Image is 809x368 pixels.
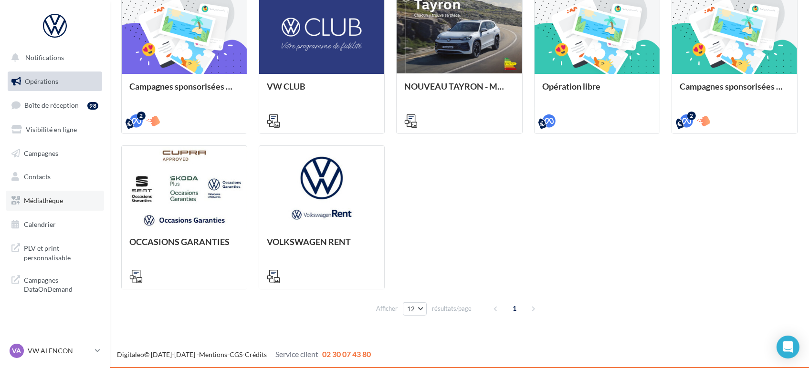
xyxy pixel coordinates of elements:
[6,270,104,298] a: Campagnes DataOnDemand
[432,304,472,313] span: résultats/page
[6,120,104,140] a: Visibilité en ligne
[129,82,239,101] div: Campagnes sponsorisées Les Instants VW Octobre
[25,53,64,61] span: Notifications
[6,95,104,115] a: Boîte de réception98
[403,302,427,316] button: 12
[245,350,267,358] a: Crédits
[137,112,146,120] div: 2
[24,101,79,109] span: Boîte de réception
[24,274,98,294] span: Campagnes DataOnDemand
[25,77,58,85] span: Opérations
[199,350,227,358] a: Mentions
[117,350,144,358] a: Digitaleo
[24,173,51,181] span: Contacts
[24,196,63,204] span: Médiathèque
[6,238,104,266] a: PLV et print personnalisable
[87,102,98,110] div: 98
[542,82,652,101] div: Opération libre
[376,304,398,313] span: Afficher
[6,215,104,235] a: Calendrier
[6,143,104,164] a: Campagnes
[275,349,318,358] span: Service client
[404,82,514,101] div: NOUVEAU TAYRON - MARS 2025
[6,167,104,187] a: Contacts
[24,220,56,228] span: Calendrier
[680,82,789,101] div: Campagnes sponsorisées OPO
[407,305,415,313] span: 12
[8,342,102,360] a: VA VW ALENCON
[267,237,377,256] div: VOLKSWAGEN RENT
[267,82,377,101] div: VW CLUB
[24,242,98,262] span: PLV et print personnalisable
[507,301,522,316] span: 1
[687,112,696,120] div: 2
[26,125,77,133] span: Visibilité en ligne
[117,350,371,358] span: © [DATE]-[DATE] - - -
[230,350,242,358] a: CGS
[24,149,58,157] span: Campagnes
[28,346,91,356] p: VW ALENCON
[322,349,371,358] span: 02 30 07 43 80
[12,346,21,356] span: VA
[6,191,104,211] a: Médiathèque
[6,72,104,92] a: Opérations
[129,237,239,256] div: OCCASIONS GARANTIES
[6,48,100,68] button: Notifications
[777,336,799,358] div: Open Intercom Messenger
